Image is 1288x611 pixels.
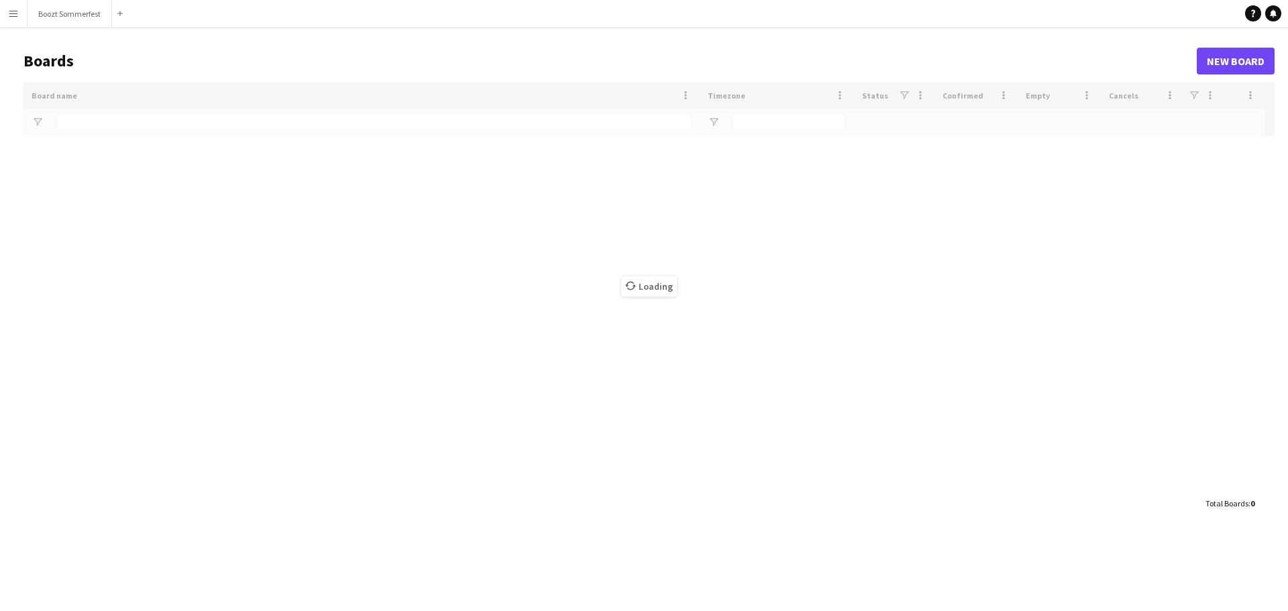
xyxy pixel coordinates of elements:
[1205,498,1248,508] span: Total Boards
[621,276,677,296] span: Loading
[23,51,1197,71] h1: Boards
[1205,490,1254,516] div: :
[1197,48,1275,74] a: New Board
[28,1,112,27] button: Boozt Sommerfest
[1250,498,1254,508] span: 0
